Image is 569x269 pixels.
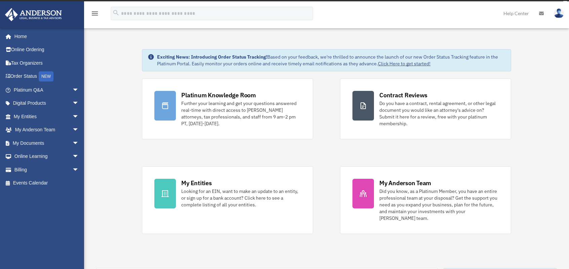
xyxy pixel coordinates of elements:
[157,54,267,60] strong: Exciting News: Introducing Order Status Tracking!
[5,123,89,137] a: My Anderson Teamarrow_drop_down
[5,70,89,83] a: Order StatusNEW
[5,97,89,110] a: Digital Productsarrow_drop_down
[5,176,89,190] a: Events Calendar
[72,150,86,164] span: arrow_drop_down
[5,150,89,163] a: Online Learningarrow_drop_down
[181,179,212,187] div: My Entities
[142,78,313,139] a: Platinum Knowledge Room Further your learning and get your questions answered real-time with dire...
[181,188,301,208] div: Looking for an EIN, want to make an update to an entity, or sign up for a bank account? Click her...
[5,110,89,123] a: My Entitiesarrow_drop_down
[340,166,511,234] a: My Anderson Team Did you know, as a Platinum Member, you have an entire professional team at your...
[72,136,86,150] span: arrow_drop_down
[181,91,256,99] div: Platinum Knowledge Room
[181,100,301,127] div: Further your learning and get your questions answered real-time with direct access to [PERSON_NAM...
[379,188,499,222] div: Did you know, as a Platinum Member, you have an entire professional team at your disposal? Get th...
[39,71,53,81] div: NEW
[5,83,89,97] a: Platinum Q&Aarrow_drop_down
[5,136,89,150] a: My Documentsarrow_drop_down
[72,123,86,137] span: arrow_drop_down
[112,9,120,16] i: search
[5,163,89,176] a: Billingarrow_drop_down
[72,83,86,97] span: arrow_drop_down
[5,56,89,70] a: Tax Organizers
[72,110,86,124] span: arrow_drop_down
[142,166,313,234] a: My Entities Looking for an EIN, want to make an update to an entity, or sign up for a bank accoun...
[378,61,430,67] a: Click Here to get started!
[554,8,564,18] img: User Pic
[5,43,89,57] a: Online Ordering
[91,12,99,18] a: menu
[379,91,427,99] div: Contract Reviews
[91,9,99,18] i: menu
[563,1,567,5] div: close
[340,78,511,139] a: Contract Reviews Do you have a contract, rental agreement, or other legal document you would like...
[72,163,86,177] span: arrow_drop_down
[3,8,64,21] img: Anderson Advisors Platinum Portal
[157,54,505,67] div: Based on your feedback, we're thrilled to announce the launch of our new Order Status Tracking fe...
[379,100,499,127] div: Do you have a contract, rental agreement, or other legal document you would like an attorney's ad...
[5,30,86,43] a: Home
[72,97,86,110] span: arrow_drop_down
[379,179,431,187] div: My Anderson Team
